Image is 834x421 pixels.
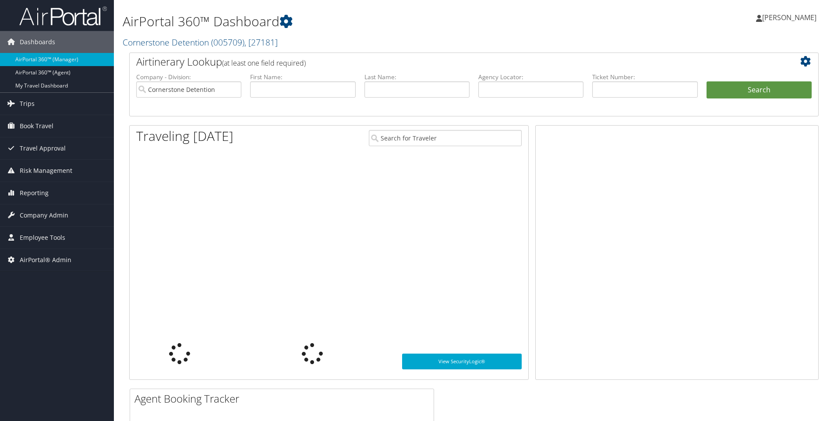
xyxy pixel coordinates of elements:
[20,115,53,137] span: Book Travel
[123,12,591,31] h1: AirPortal 360™ Dashboard
[134,391,434,406] h2: Agent Booking Tracker
[222,58,306,68] span: (at least one field required)
[123,36,278,48] a: Cornerstone Detention
[244,36,278,48] span: , [ 27181 ]
[20,160,72,182] span: Risk Management
[762,13,816,22] span: [PERSON_NAME]
[592,73,697,81] label: Ticket Number:
[402,354,522,369] a: View SecurityLogic®
[20,137,66,159] span: Travel Approval
[478,73,583,81] label: Agency Locator:
[20,204,68,226] span: Company Admin
[136,54,754,69] h2: Airtinerary Lookup
[20,249,71,271] span: AirPortal® Admin
[20,227,65,249] span: Employee Tools
[20,182,49,204] span: Reporting
[136,127,233,145] h1: Traveling [DATE]
[364,73,470,81] label: Last Name:
[369,130,522,146] input: Search for Traveler
[20,93,35,115] span: Trips
[136,73,241,81] label: Company - Division:
[756,4,825,31] a: [PERSON_NAME]
[211,36,244,48] span: ( 005709 )
[20,31,55,53] span: Dashboards
[707,81,812,99] button: Search
[250,73,355,81] label: First Name:
[19,6,107,26] img: airportal-logo.png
